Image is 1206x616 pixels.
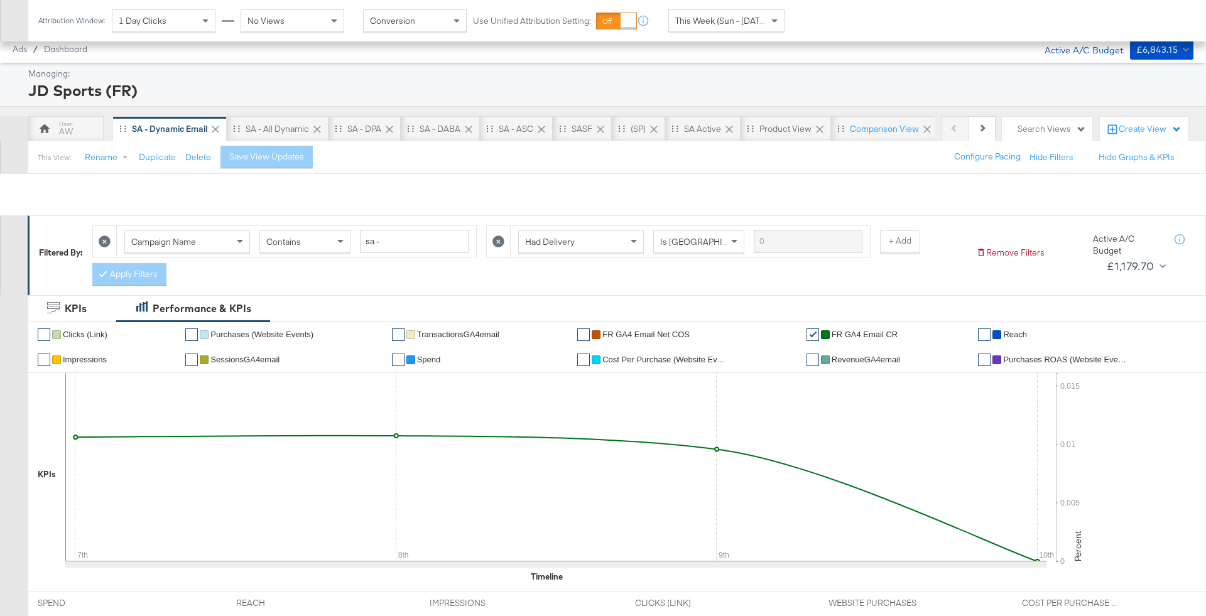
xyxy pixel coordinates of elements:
a: ✔ [185,354,198,366]
a: ✔ [38,328,50,341]
span: Had Delivery [525,236,575,247]
div: Performance & KPIs [153,301,251,316]
button: Remove Filters [976,247,1045,259]
button: + Add [880,230,920,253]
span: / [27,44,44,54]
div: Drag to reorder tab [407,125,414,132]
div: SA - DABA [420,123,460,135]
span: Contains [266,236,301,247]
div: SA - Dynamic email [132,123,207,135]
span: FR GA4 email Net COS [602,330,690,339]
div: This View: [38,153,71,163]
button: £6,843.15 [1130,40,1193,60]
button: Rename [76,146,141,169]
a: ✔ [392,354,405,366]
span: Conversion [370,15,415,26]
button: £1,179.70 [1102,256,1168,276]
a: Dashboard [44,44,87,54]
span: IMPRESSIONS [430,597,524,609]
div: Drag to reorder tab [747,125,754,132]
span: WEBSITE PURCHASES [828,597,923,609]
div: £1,179.70 [1107,257,1154,276]
span: TransactionsGA4email [417,330,499,339]
div: Product View [759,123,812,135]
span: Spend [417,355,441,364]
div: Drag to reorder tab [559,125,566,132]
div: Drag to reorder tab [335,125,342,132]
div: KPIs [38,468,56,480]
text: Percent [1072,531,1084,561]
a: ✔ [807,354,819,366]
a: ✔ [38,354,50,366]
div: Drag to reorder tab [233,125,240,132]
div: Attribution Window: [38,16,106,25]
span: Cost Per Purchase (Website Events) [602,355,728,364]
span: Ads [13,44,27,54]
div: JD Sports (FR) [28,80,1190,101]
span: Impressions [63,355,107,364]
span: 1 Day Clicks [119,15,166,26]
div: Drag to reorder tab [837,125,844,132]
span: Is [GEOGRAPHIC_DATA] [660,236,756,247]
span: SessionsGA4email [210,355,280,364]
span: CLICKS (LINK) [635,597,729,609]
button: Hide Filters [1029,151,1073,163]
input: Enter a search term [360,230,469,253]
div: £6,843.15 [1136,42,1178,58]
a: ✔ [978,354,991,366]
div: SA - All Dynamic [246,123,309,135]
span: No Views [247,15,285,26]
div: Drag to reorder tab [486,125,493,132]
div: Search Views [1018,123,1086,135]
div: Managing: [28,68,1190,80]
button: Duplicate [139,151,176,163]
div: Drag to reorder tab [119,125,126,132]
span: Purchases (Website Events) [210,330,313,339]
div: Comparison View [850,123,919,135]
div: Active A/C Budget [1031,40,1124,58]
div: AW [59,126,73,138]
div: Create View [1119,123,1182,136]
a: ✔ [807,328,819,341]
button: Hide Graphs & KPIs [1099,151,1175,163]
div: SA Active [684,123,721,135]
div: KPIs [65,301,87,316]
label: Use Unified Attribution Setting: [473,15,591,27]
div: SA - ASC [499,123,533,135]
span: Clicks (Link) [63,330,107,339]
span: Reach [1003,330,1027,339]
span: RevenueGA4email [832,355,900,364]
a: ✔ [577,354,590,366]
div: SASF [572,123,592,135]
input: Enter a search term [754,230,862,253]
span: This Week (Sun - [DATE]) [675,15,769,26]
a: ✔ [185,328,198,341]
span: REACH [236,597,330,609]
span: SPEND [38,597,132,609]
span: FR GA4 email CR [832,330,898,339]
a: ✔ [392,328,405,341]
div: (SP) [631,123,646,135]
a: ✔ [577,328,590,341]
span: COST PER PURCHASE (WEBSITE EVENTS) [1022,597,1116,609]
div: Drag to reorder tab [671,125,678,132]
div: SA - DPA [347,123,381,135]
button: Configure Pacing [945,146,1029,168]
div: Filtered By: [39,247,83,259]
div: Active A/C Budget [1093,233,1162,256]
div: Drag to reorder tab [618,125,625,132]
span: Campaign Name [131,236,196,247]
button: Delete [185,151,211,163]
span: Purchases ROAS (Website Events) [1003,355,1129,364]
a: ✔ [978,328,991,341]
div: Timeline [531,571,563,583]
